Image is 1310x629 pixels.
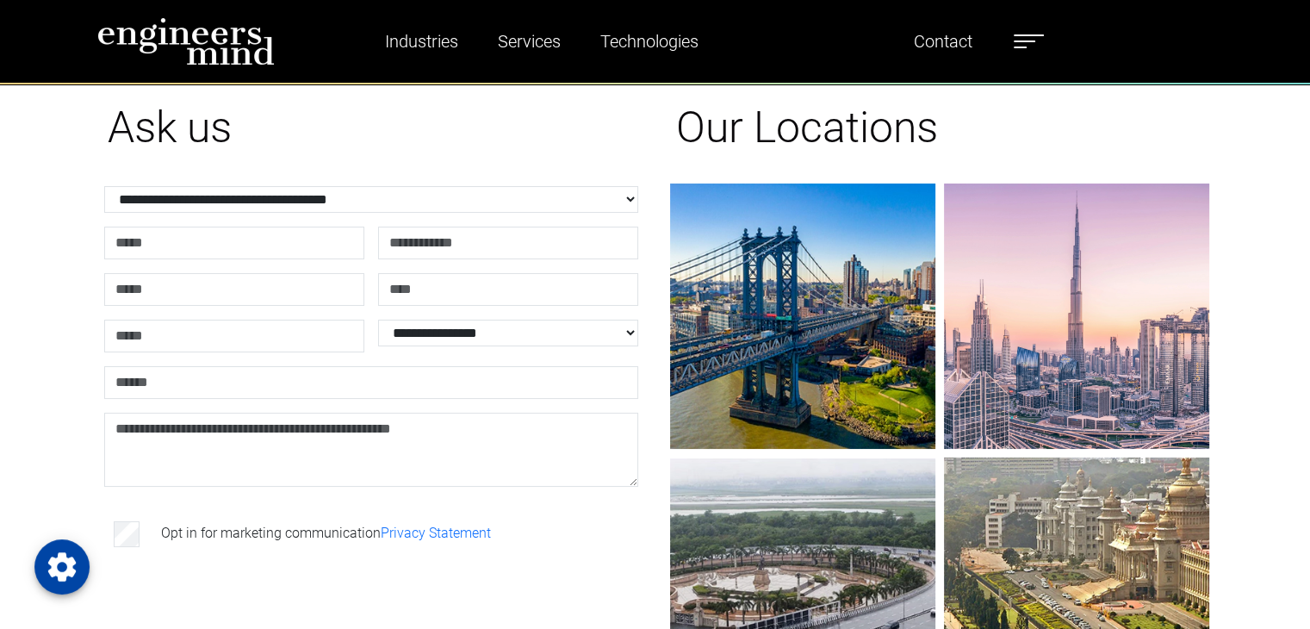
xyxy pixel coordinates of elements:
[108,102,635,153] h1: Ask us
[944,184,1209,449] img: gif
[676,102,1203,153] h1: Our Locations
[907,22,979,61] a: Contact
[97,17,275,65] img: logo
[381,525,491,541] a: Privacy Statement
[670,184,935,449] img: gif
[378,22,465,61] a: Industries
[593,22,705,61] a: Technologies
[491,22,568,61] a: Services
[161,523,491,544] label: Opt in for marketing communication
